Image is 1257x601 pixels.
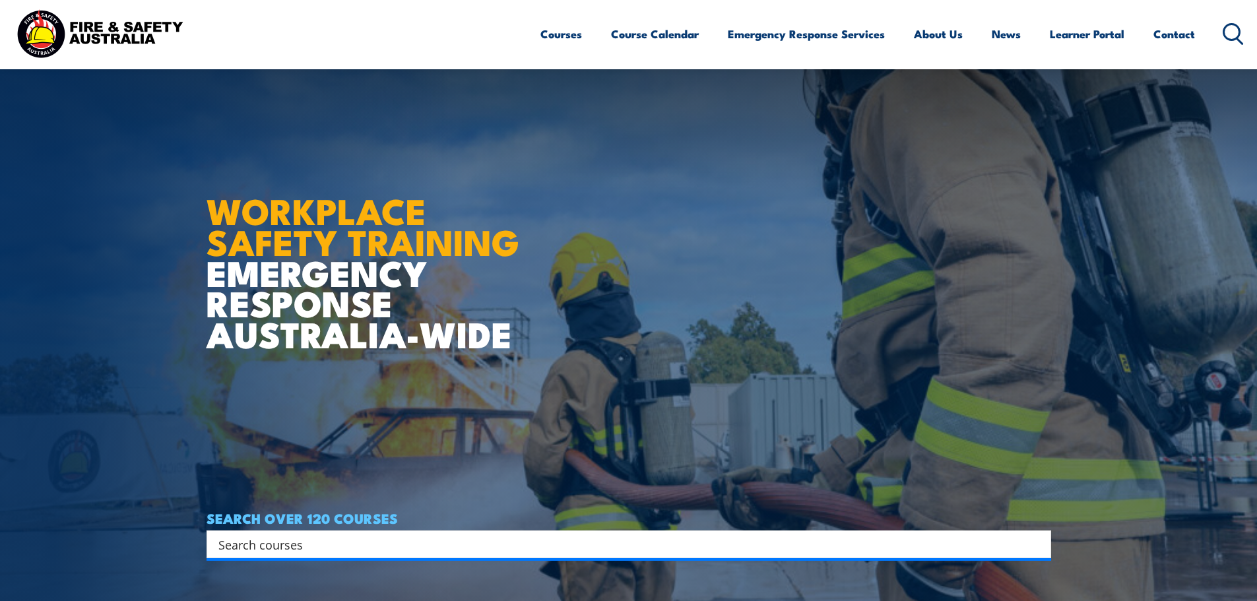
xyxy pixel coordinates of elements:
a: Course Calendar [611,16,699,51]
a: Courses [540,16,582,51]
a: About Us [914,16,963,51]
a: Contact [1153,16,1195,51]
a: Learner Portal [1050,16,1124,51]
a: News [992,16,1021,51]
form: Search form [221,535,1025,554]
strong: WORKPLACE SAFETY TRAINING [207,182,519,268]
h4: SEARCH OVER 120 COURSES [207,511,1051,525]
a: Emergency Response Services [728,16,885,51]
input: Search input [218,534,1022,554]
button: Search magnifier button [1028,535,1047,554]
h1: EMERGENCY RESPONSE AUSTRALIA-WIDE [207,162,529,349]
